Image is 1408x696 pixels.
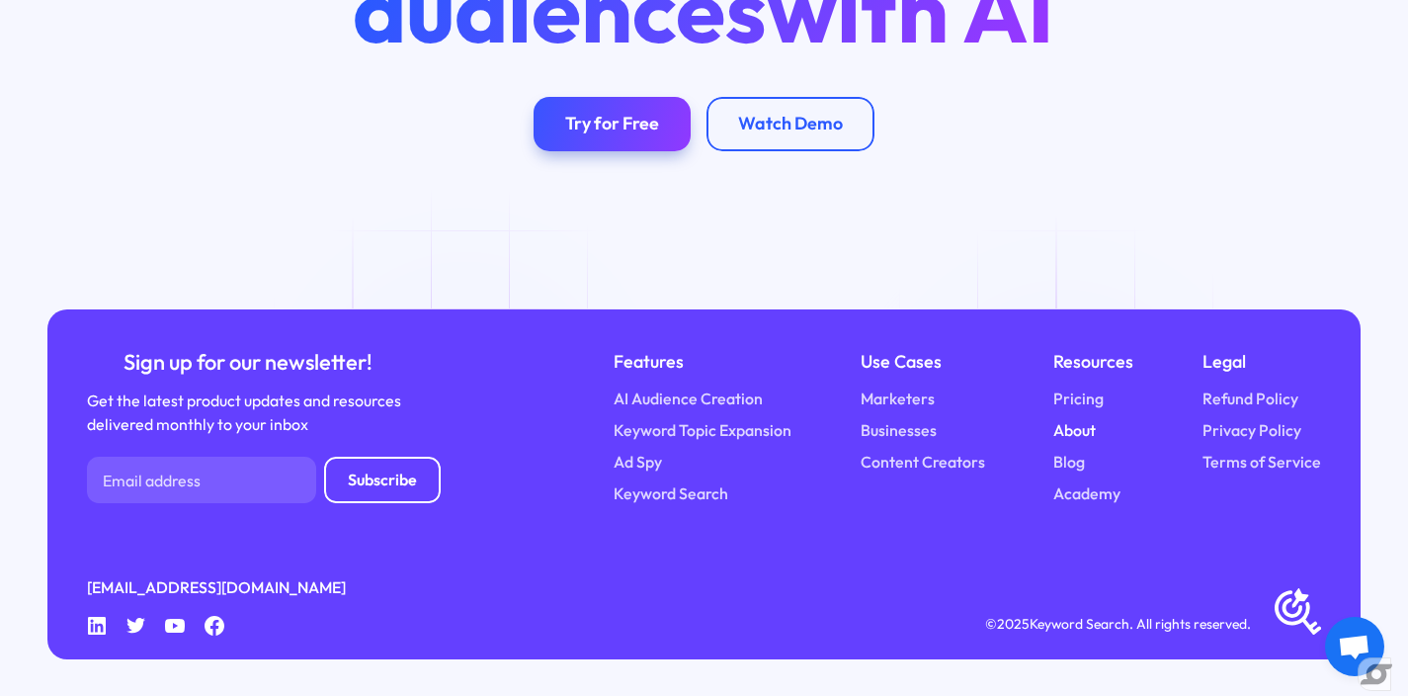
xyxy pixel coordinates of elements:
[1202,451,1321,475] a: Terms of Service
[614,451,662,475] a: Ad Spy
[1053,419,1096,443] a: About
[738,113,843,134] div: Watch Demo
[614,482,728,506] a: Keyword Search
[861,388,935,411] a: Marketers
[324,457,441,504] input: Subscribe
[87,390,409,437] div: Get the latest product updates and resources delivered monthly to your inbox
[861,451,985,475] a: Content Creators
[565,113,659,134] div: Try for Free
[1202,348,1321,376] div: Legal
[614,419,791,443] a: Keyword Topic Expansion
[861,419,937,443] a: Businesses
[997,615,1030,633] span: 2025
[614,348,791,376] div: Features
[1053,482,1120,506] a: Academy
[1325,617,1384,676] a: Open chat
[87,457,316,504] input: Email address
[87,348,409,378] div: Sign up for our newsletter!
[87,457,441,504] form: Newsletter Form
[614,388,763,411] a: AI Audience Creation
[1053,388,1104,411] a: Pricing
[87,576,346,600] a: [EMAIL_ADDRESS][DOMAIN_NAME]
[1053,348,1133,376] div: Resources
[1053,451,1085,475] a: Blog
[1202,419,1301,443] a: Privacy Policy
[534,97,691,152] a: Try for Free
[1202,388,1298,411] a: Refund Policy
[985,614,1251,636] div: © Keyword Search. All rights reserved.
[861,348,985,376] div: Use Cases
[706,97,874,152] a: Watch Demo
